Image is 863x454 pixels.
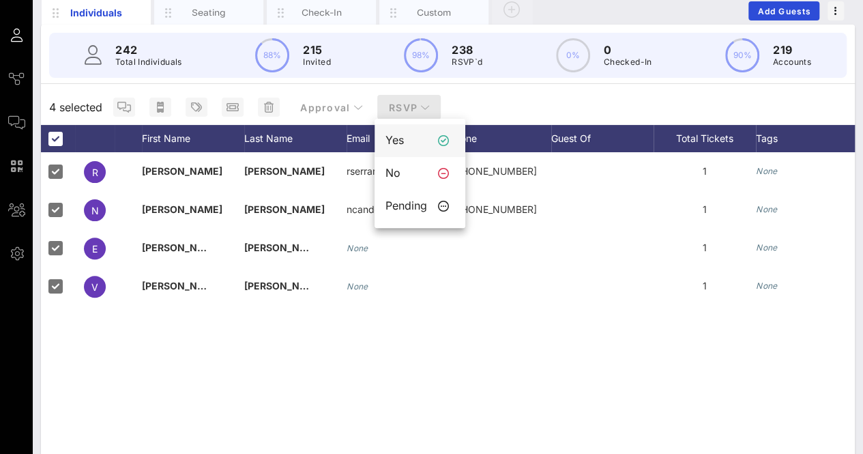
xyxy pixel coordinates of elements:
[115,42,182,58] p: 242
[773,42,811,58] p: 219
[757,6,811,16] span: Add Guests
[244,203,325,215] span: [PERSON_NAME]
[244,165,325,177] span: [PERSON_NAME]
[66,5,127,20] div: Individuals
[773,55,811,69] p: Accounts
[385,167,427,180] div: No
[748,1,819,20] button: Add Guests
[92,243,98,255] span: E
[347,152,400,190] p: rserrano@…
[244,280,325,292] span: [PERSON_NAME]
[756,204,778,214] i: None
[142,203,222,215] span: [PERSON_NAME]
[142,280,222,292] span: [PERSON_NAME]
[142,165,222,177] span: [PERSON_NAME]
[654,125,756,152] div: Total Tickets
[654,229,756,267] div: 1
[179,6,239,19] div: Seating
[49,99,102,115] span: 4 selected
[347,190,398,229] p: ncandelar…
[91,205,99,216] span: N
[449,125,551,152] div: Phone
[654,190,756,229] div: 1
[756,281,778,291] i: None
[756,242,778,253] i: None
[347,125,449,152] div: Email
[303,42,331,58] p: 215
[347,243,368,253] i: None
[91,281,98,293] span: V
[347,281,368,292] i: None
[388,102,430,113] span: RSVP
[452,203,537,215] span: +19152416759
[604,55,652,69] p: Checked-In
[244,125,347,152] div: Last Name
[115,55,182,69] p: Total Individuals
[604,42,652,58] p: 0
[452,165,537,177] span: +12089650590
[244,242,325,253] span: [PERSON_NAME]
[756,166,778,176] i: None
[299,102,363,113] span: Approval
[289,95,374,119] button: Approval
[142,125,244,152] div: First Name
[551,125,654,152] div: Guest Of
[142,242,222,253] span: [PERSON_NAME]
[452,55,482,69] p: RSVP`d
[92,167,98,178] span: R
[404,6,465,19] div: Custom
[452,42,482,58] p: 238
[377,95,441,119] button: RSVP
[303,55,331,69] p: Invited
[385,134,427,147] div: Yes
[291,6,352,19] div: Check-In
[654,267,756,305] div: 1
[654,152,756,190] div: 1
[385,199,427,212] div: Pending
